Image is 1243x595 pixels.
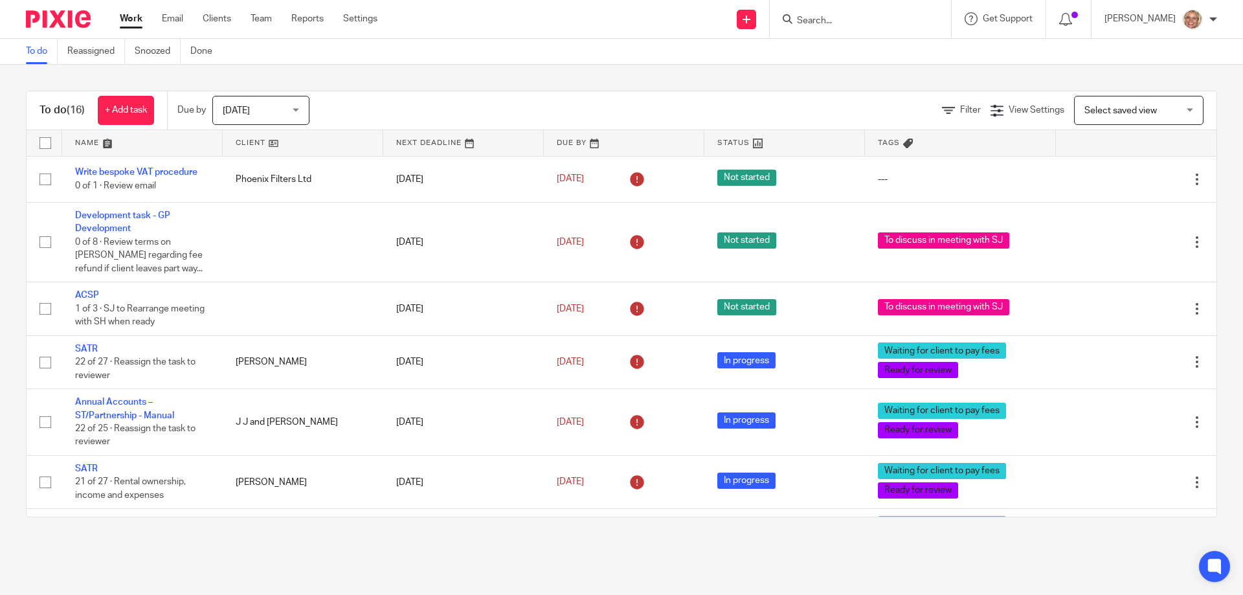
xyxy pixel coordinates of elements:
span: [DATE] [557,238,584,247]
td: [DATE] [383,456,544,509]
a: + Add task [98,96,154,125]
span: View Settings [1009,106,1064,115]
span: Select saved view [1084,106,1157,115]
span: In progress [717,412,776,429]
span: Get Support [983,14,1033,23]
a: Annual Accounts – ST/Partnership - Manual [75,398,174,420]
span: [DATE] [557,357,584,366]
img: SJ.jpg [1182,9,1203,30]
td: [DATE] [383,509,544,562]
span: [DATE] [557,418,584,427]
a: Reassigned [67,39,125,64]
td: [DATE] [383,335,544,388]
span: To discuss in meeting with SJ [878,299,1009,315]
a: Team [251,12,272,25]
td: [DATE] [383,282,544,335]
div: --- [878,173,1043,186]
a: SATR [75,464,98,473]
td: [PERSON_NAME] [223,456,383,509]
span: In progress [717,352,776,368]
td: [PERSON_NAME] [223,509,383,562]
p: [PERSON_NAME] [1104,12,1176,25]
td: Phoenix Filters Ltd [223,156,383,202]
span: In progress [717,473,776,489]
span: [DATE] [557,478,584,487]
span: Ready for review [878,482,958,499]
span: Ready for review [878,362,958,378]
a: Clients [203,12,231,25]
p: Due by [177,104,206,117]
span: 0 of 8 · Review terms on [PERSON_NAME] regarding fee refund if client leaves part way... [75,238,203,273]
a: Snoozed [135,39,181,64]
span: 21 of 27 · Rental ownership, income and expenses [75,478,186,500]
h1: To do [39,104,85,117]
a: Work [120,12,142,25]
span: 1 of 3 · SJ to Rearrange meeting with SH when ready [75,304,205,327]
span: Not started [717,232,776,249]
a: SATR [75,344,98,354]
span: [DATE] [557,175,584,184]
span: Ready for review [878,422,958,438]
td: [DATE] [383,389,544,456]
span: To discuss in meeting with SJ [878,232,1009,249]
img: Pixie [26,10,91,28]
a: Development task - GP Development [75,211,170,233]
span: Waiting for client to pay fees [878,516,1006,532]
span: Filter [960,106,981,115]
td: [DATE] [383,202,544,282]
td: J J and [PERSON_NAME] [223,389,383,456]
a: Write bespoke VAT procedure [75,168,197,177]
span: 22 of 27 · Reassign the task to reviewer [75,357,196,380]
span: Not started [717,299,776,315]
span: Waiting for client to pay fees [878,463,1006,479]
a: To do [26,39,58,64]
a: Settings [343,12,377,25]
input: Search [796,16,912,27]
a: Done [190,39,222,64]
a: ACSP [75,291,99,300]
span: [DATE] [223,106,250,115]
span: Not started [717,170,776,186]
a: Reports [291,12,324,25]
td: [PERSON_NAME] [223,335,383,388]
a: Email [162,12,183,25]
span: (16) [67,105,85,115]
span: Waiting for client to pay fees [878,342,1006,359]
span: 0 of 1 · Review email [75,181,156,190]
span: 22 of 25 · Reassign the task to reviewer [75,424,196,447]
span: Tags [878,139,900,146]
span: Waiting for client to pay fees [878,403,1006,419]
span: [DATE] [557,304,584,313]
td: [DATE] [383,156,544,202]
